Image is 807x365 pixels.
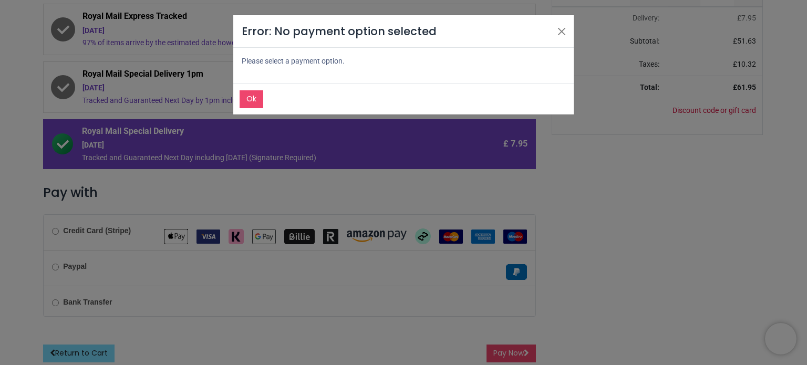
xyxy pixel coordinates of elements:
button: Ok [240,90,263,108]
p: Please select a payment option. [233,48,574,75]
iframe: Brevo live chat [765,323,796,354]
button: Close [554,24,570,39]
h4: Error: No payment option selected [242,24,442,39]
span: Ok [246,93,256,104]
